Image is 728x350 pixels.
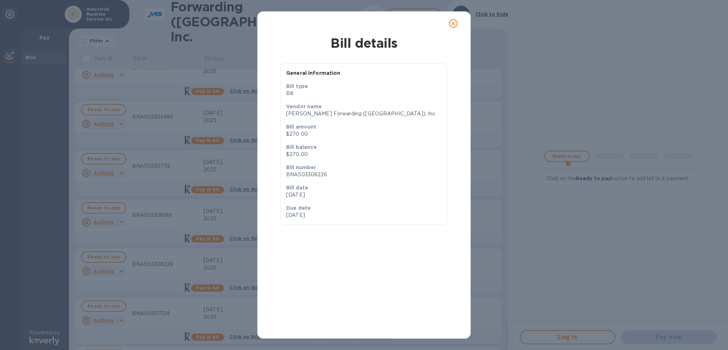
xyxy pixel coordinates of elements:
button: close [445,15,462,32]
p: BNA503308226 [286,171,442,178]
p: Bill [286,90,442,97]
b: Bill number [286,164,316,170]
b: Vendor name [286,104,322,109]
b: Bill balance [286,144,317,150]
b: Bill type [286,83,308,89]
p: [DATE] [286,211,361,219]
b: Bill amount [286,124,317,130]
p: [PERSON_NAME] Forwarding ([GEOGRAPHIC_DATA]), Inc. [286,110,442,117]
p: $270.00 [286,130,442,138]
h1: Bill details [263,36,465,51]
b: General information [286,70,341,76]
p: $270.00 [286,151,442,158]
p: [DATE] [286,191,442,199]
b: Due date [286,205,311,211]
b: Bill date [286,185,308,190]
